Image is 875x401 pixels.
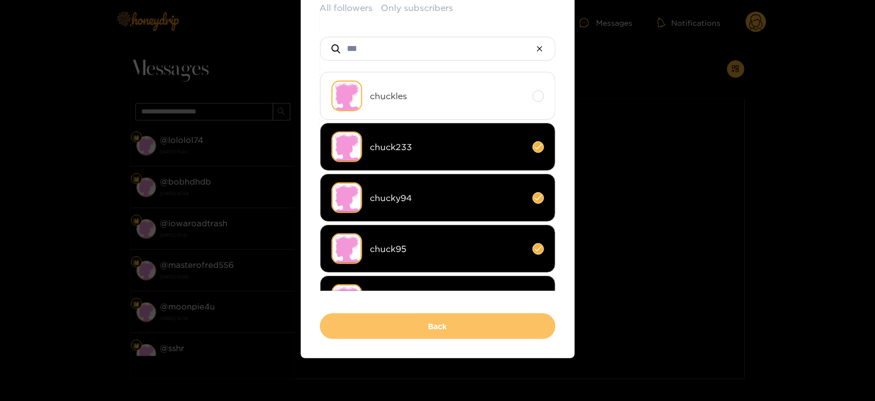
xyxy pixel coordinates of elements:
[320,313,556,339] button: Back
[370,243,524,255] span: chuck95
[331,233,362,264] img: no-avatar.png
[331,81,362,111] img: no-avatar.png
[331,284,362,315] img: no-avatar.png
[370,192,524,204] span: chucky94
[381,2,454,14] button: Only subscribers
[320,2,373,14] button: All followers
[370,90,524,102] span: chuckles
[370,141,524,153] span: chuck233
[331,131,362,162] img: no-avatar.png
[331,182,362,213] img: no-avatar.png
